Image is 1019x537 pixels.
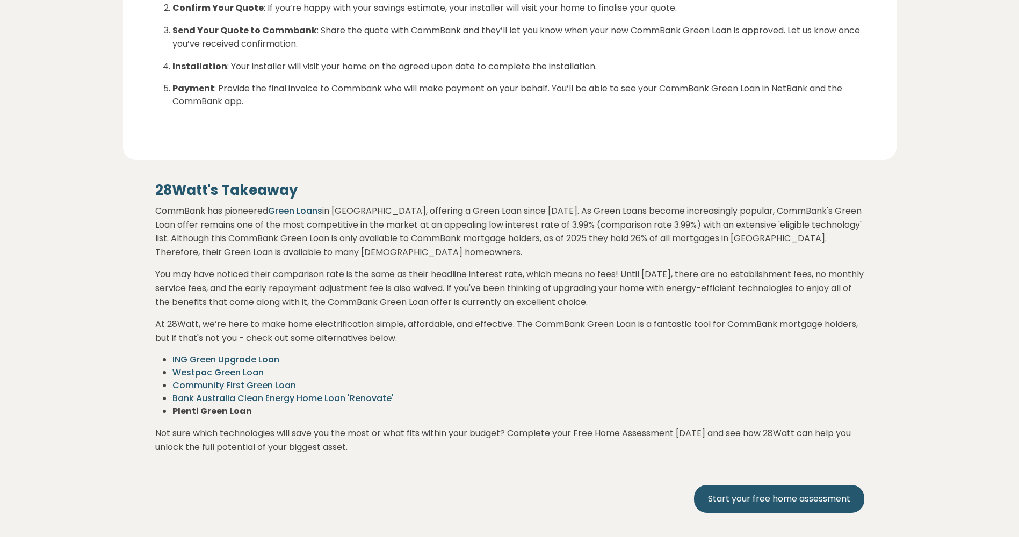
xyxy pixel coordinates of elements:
a: Westpac Green Loan [172,366,264,379]
a: Start your free home assessment [694,485,864,513]
a: Community First Green Loan [172,379,296,391]
a: Green Loans [268,205,322,217]
h4: 28Watt's Takeaway [155,182,864,200]
strong: Plenti Green Loan [172,405,252,417]
li: : Provide the final invoice to Commbank who will make payment on your behalf. You’ll be able to s... [172,82,864,108]
p: : Your installer will visit your home on the agreed upon date to complete the installation. [172,60,864,74]
a: Bank Australia Clean Energy Home Loan 'Renovate' [172,392,394,404]
a: ING Green Upgrade Loan [172,353,279,366]
p: : If you’re happy with your savings estimate, your installer will visit your home to finalise you... [172,1,864,15]
p: You may have noticed their comparison rate is the same as their headline interest rate, which mea... [155,267,864,309]
p: At 28Watt, we’re here to make home electrification simple, affordable, and effective. The CommBan... [155,317,864,345]
p: CommBank has pioneered in [GEOGRAPHIC_DATA], offering a Green Loan since [DATE]. As Green Loans b... [155,204,864,259]
strong: Confirm Your Quote [172,2,264,14]
p: : Share the quote with CommBank and they’ll let you know when your new CommBank Green Loan is app... [172,24,864,51]
strong: Send Your Quote to Commbank [172,24,317,37]
strong: Installation [172,60,227,72]
strong: Payment [172,82,214,95]
p: Not sure which technologies will save you the most or what fits within your budget? Complete your... [155,426,864,454]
